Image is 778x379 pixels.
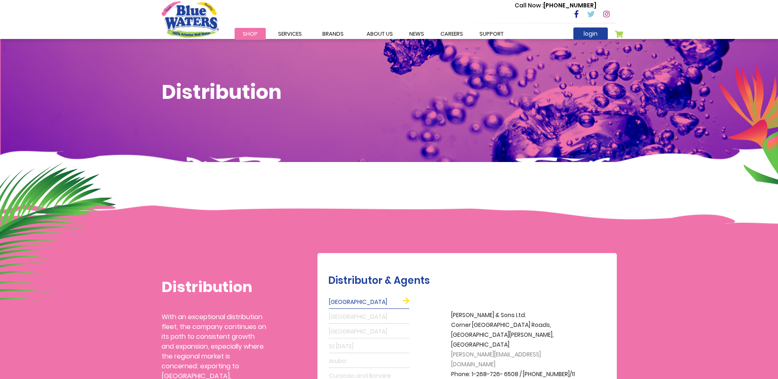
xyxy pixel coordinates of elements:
h2: Distributor & Agents [328,275,613,287]
a: support [471,28,512,40]
a: St [DATE] [329,340,409,353]
h1: Distribution [162,80,617,104]
a: [GEOGRAPHIC_DATA] [329,296,409,309]
a: [GEOGRAPHIC_DATA] [329,311,409,324]
span: [PERSON_NAME][EMAIL_ADDRESS][DOMAIN_NAME] [451,350,541,368]
span: Brands [322,30,344,38]
a: careers [432,28,471,40]
span: Call Now : [515,1,543,9]
span: Shop [243,30,258,38]
a: store logo [162,1,219,37]
a: Aruba [329,355,409,368]
a: News [401,28,432,40]
p: [PHONE_NUMBER] [515,1,596,10]
a: login [573,27,608,40]
span: Services [278,30,302,38]
a: [GEOGRAPHIC_DATA] [329,325,409,338]
h1: Distribution [162,278,266,296]
a: about us [358,28,401,40]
